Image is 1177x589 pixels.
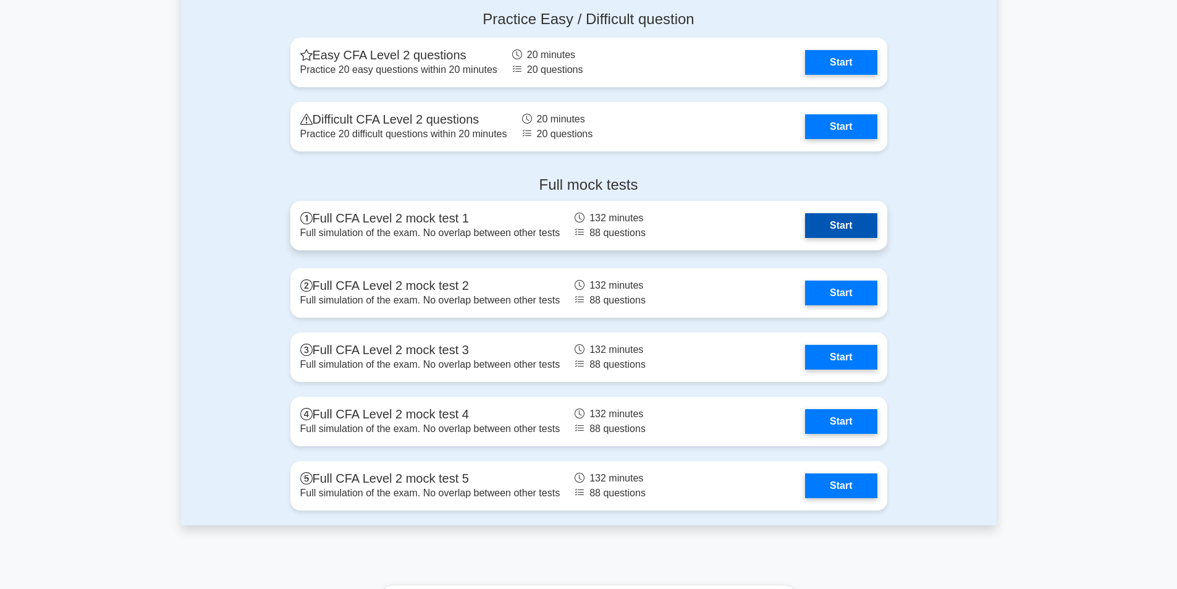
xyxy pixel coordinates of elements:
[290,11,887,28] h4: Practice Easy / Difficult question
[290,176,887,194] h4: Full mock tests
[805,114,877,139] a: Start
[805,409,877,434] a: Start
[805,345,877,370] a: Start
[805,281,877,305] a: Start
[805,213,877,238] a: Start
[805,473,877,498] a: Start
[805,50,877,75] a: Start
